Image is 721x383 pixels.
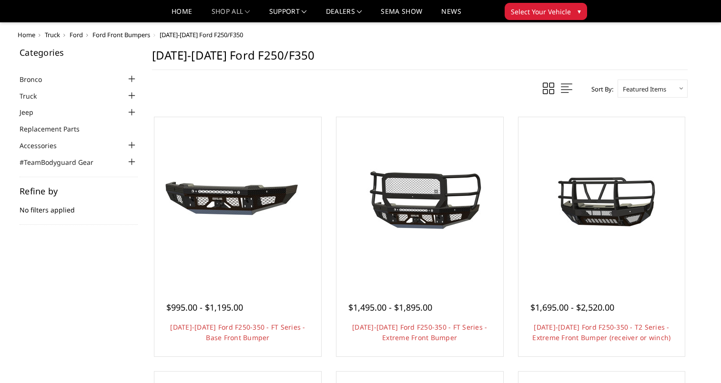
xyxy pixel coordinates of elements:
[586,82,613,96] label: Sort By:
[20,187,138,195] h5: Refine by
[20,141,69,151] a: Accessories
[20,124,91,134] a: Replacement Parts
[578,6,581,16] span: ▾
[521,120,683,282] a: 2023-2026 Ford F250-350 - T2 Series - Extreme Front Bumper (receiver or winch) 2023-2026 Ford F25...
[45,30,60,39] a: Truck
[18,30,35,39] a: Home
[20,74,54,84] a: Bronco
[20,187,138,225] div: No filters applied
[170,323,305,342] a: [DATE]-[DATE] Ford F250-350 - FT Series - Base Front Bumper
[339,120,501,282] a: 2023-2026 Ford F250-350 - FT Series - Extreme Front Bumper 2023-2026 Ford F250-350 - FT Series - ...
[152,48,688,70] h1: [DATE]-[DATE] Ford F250/F350
[70,30,83,39] a: Ford
[269,8,307,22] a: Support
[532,323,670,342] a: [DATE]-[DATE] Ford F250-350 - T2 Series - Extreme Front Bumper (receiver or winch)
[525,158,678,243] img: 2023-2026 Ford F250-350 - T2 Series - Extreme Front Bumper (receiver or winch)
[505,3,587,20] button: Select Your Vehicle
[162,165,314,236] img: 2023-2025 Ford F250-350 - FT Series - Base Front Bumper
[352,323,487,342] a: [DATE]-[DATE] Ford F250-350 - FT Series - Extreme Front Bumper
[157,120,319,282] a: 2023-2025 Ford F250-350 - FT Series - Base Front Bumper
[20,91,49,101] a: Truck
[160,30,243,39] span: [DATE]-[DATE] Ford F250/F350
[441,8,461,22] a: News
[166,302,243,313] span: $995.00 - $1,195.00
[92,30,150,39] a: Ford Front Bumpers
[511,7,571,17] span: Select Your Vehicle
[212,8,250,22] a: shop all
[20,107,45,117] a: Jeep
[20,48,138,57] h5: Categories
[348,302,432,313] span: $1,495.00 - $1,895.00
[530,302,614,313] span: $1,695.00 - $2,520.00
[20,157,105,167] a: #TeamBodyguard Gear
[172,8,192,22] a: Home
[381,8,422,22] a: SEMA Show
[326,8,362,22] a: Dealers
